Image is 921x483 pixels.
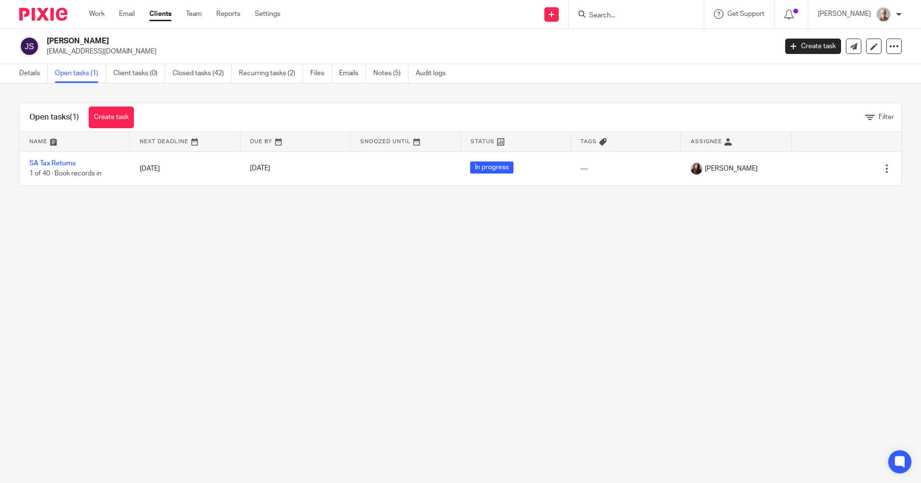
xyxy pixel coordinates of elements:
[416,64,453,83] a: Audit logs
[879,114,894,121] span: Filter
[113,64,165,83] a: Client tasks (0)
[588,12,675,20] input: Search
[250,165,270,172] span: [DATE]
[470,161,513,174] span: In progress
[89,9,105,19] a: Work
[239,64,303,83] a: Recurring tasks (2)
[89,107,134,128] a: Create task
[727,11,764,17] span: Get Support
[360,139,411,144] span: Snoozed Until
[186,9,202,19] a: Team
[580,164,671,174] div: ---
[29,160,76,167] a: SA Tax Returns
[310,64,332,83] a: Files
[19,64,48,83] a: Details
[580,139,597,144] span: Tags
[691,163,702,174] img: IMG_0011.jpg
[29,112,79,122] h1: Open tasks
[70,113,79,121] span: (1)
[876,7,891,22] img: KR%20update.jpg
[47,47,771,56] p: [EMAIL_ADDRESS][DOMAIN_NAME]
[373,64,408,83] a: Notes (5)
[19,36,39,56] img: svg%3E
[339,64,366,83] a: Emails
[818,9,871,19] p: [PERSON_NAME]
[130,151,240,186] td: [DATE]
[255,9,280,19] a: Settings
[119,9,135,19] a: Email
[19,8,67,21] img: Pixie
[471,139,495,144] span: Status
[29,170,102,177] span: 1 of 40 · Book records in
[172,64,232,83] a: Closed tasks (42)
[785,39,841,54] a: Create task
[47,36,626,46] h2: [PERSON_NAME]
[55,64,106,83] a: Open tasks (1)
[705,164,758,174] span: [PERSON_NAME]
[149,9,171,19] a: Clients
[216,9,240,19] a: Reports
